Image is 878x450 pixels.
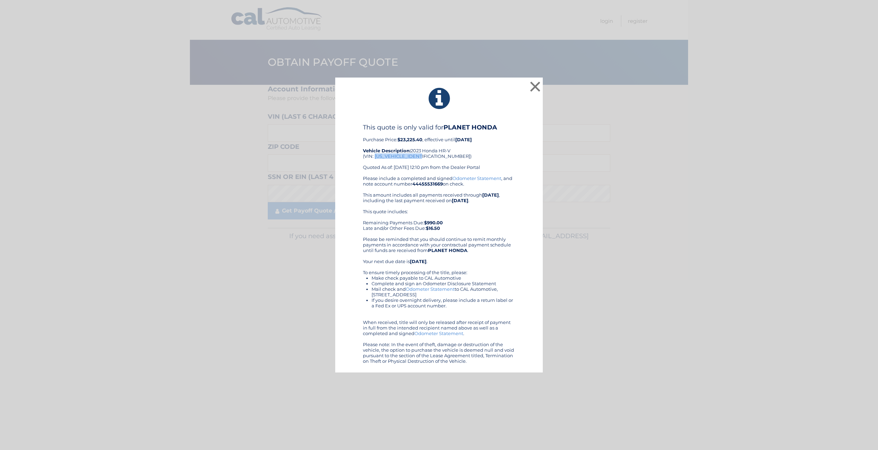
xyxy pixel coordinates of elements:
[455,137,472,142] b: [DATE]
[412,181,443,187] b: 44455531669
[410,259,427,264] b: [DATE]
[443,124,497,131] b: PLANET HONDA
[406,286,455,292] a: Odometer Statement
[528,80,542,93] button: ×
[363,209,515,231] div: This quote includes: Remaining Payments Due: Late and/or Other Fees Due:
[372,275,515,281] li: Make check payable to CAL Automotive
[452,198,468,203] b: [DATE]
[452,175,501,181] a: Odometer Statement
[363,124,515,131] h4: This quote is only valid for
[414,331,463,336] a: Odometer Statement
[372,286,515,297] li: Mail check and to CAL Automotive, [STREET_ADDRESS]
[482,192,499,198] b: [DATE]
[428,247,467,253] b: PLANET HONDA
[424,220,443,225] b: $990.00
[363,148,411,153] strong: Vehicle Description:
[372,297,515,308] li: If you desire overnight delivery, please include a return label or a Fed Ex or UPS account number.
[372,281,515,286] li: Complete and sign an Odometer Disclosure Statement
[363,175,515,364] div: Please include a completed and signed , and note account number on check. This amount includes al...
[363,124,515,175] div: Purchase Price: , effective until 2023 Honda HR-V (VIN: [US_VEHICLE_IDENTIFICATION_NUMBER]) Quote...
[397,137,422,142] b: $23,225.40
[426,225,440,231] b: $16.50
